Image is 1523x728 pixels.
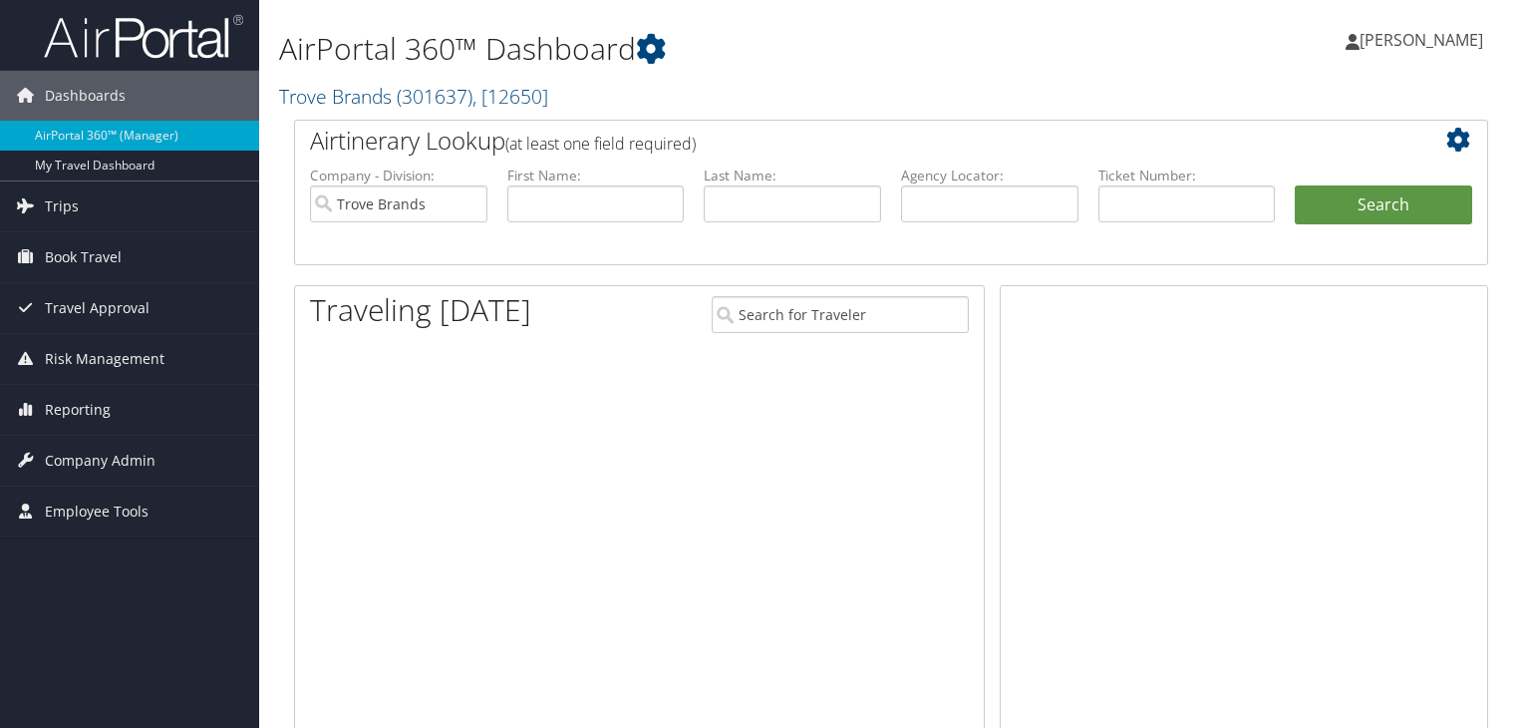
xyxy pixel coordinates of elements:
[45,182,79,231] span: Trips
[45,232,122,282] span: Book Travel
[712,296,969,333] input: Search for Traveler
[1295,185,1472,225] button: Search
[505,133,696,155] span: (at least one field required)
[44,13,243,60] img: airportal-logo.png
[310,166,487,185] label: Company - Division:
[310,124,1372,158] h2: Airtinerary Lookup
[704,166,881,185] label: Last Name:
[507,166,685,185] label: First Name:
[45,385,111,435] span: Reporting
[279,28,1095,70] h1: AirPortal 360™ Dashboard
[472,83,548,110] span: , [ 12650 ]
[1098,166,1276,185] label: Ticket Number:
[1346,10,1503,70] a: [PERSON_NAME]
[310,289,531,331] h1: Traveling [DATE]
[45,436,155,486] span: Company Admin
[45,487,149,537] span: Employee Tools
[279,83,548,110] a: Trove Brands
[45,334,164,384] span: Risk Management
[45,71,126,121] span: Dashboards
[901,166,1078,185] label: Agency Locator:
[45,283,150,333] span: Travel Approval
[397,83,472,110] span: ( 301637 )
[1360,29,1483,51] span: [PERSON_NAME]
